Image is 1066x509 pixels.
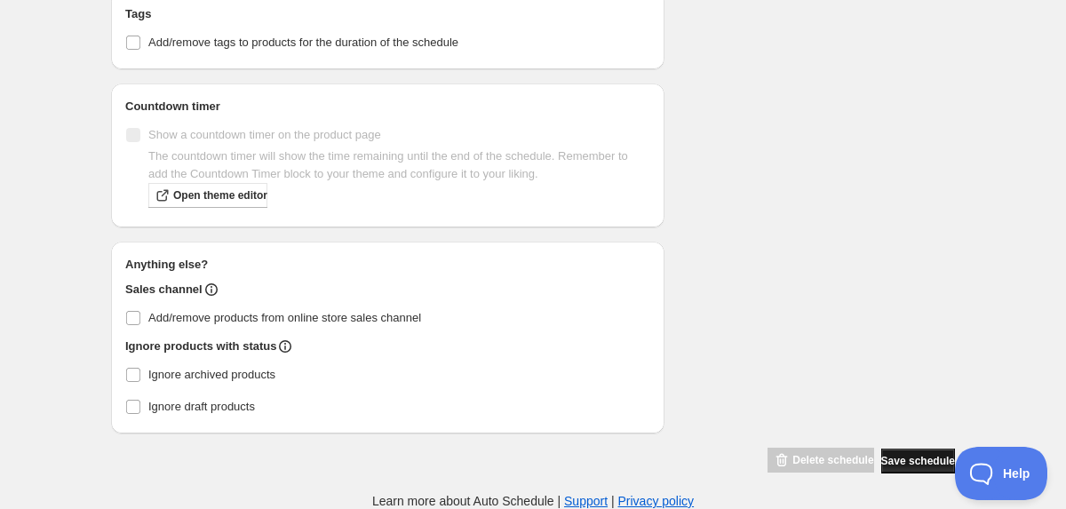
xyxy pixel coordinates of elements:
p: The countdown timer will show the time remaining until the end of the schedule. Remember to add t... [148,147,650,183]
h2: Tags [125,5,650,23]
a: Support [564,494,608,508]
iframe: Toggle Customer Support [955,447,1048,500]
span: Show a countdown timer on the product page [148,128,381,141]
h2: Ignore products with status [125,338,276,355]
h2: Sales channel [125,281,203,298]
h2: Anything else? [125,256,650,274]
a: Open theme editor [148,183,267,208]
button: Save schedule [881,449,955,473]
h2: Countdown timer [125,98,650,115]
span: Ignore draft products [148,400,255,413]
span: Save schedule [881,454,955,468]
span: Add/remove tags to products for the duration of the schedule [148,36,458,49]
a: Privacy policy [618,494,695,508]
span: Ignore archived products [148,368,275,381]
span: Open theme editor [173,188,267,203]
span: Add/remove products from online store sales channel [148,311,421,324]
